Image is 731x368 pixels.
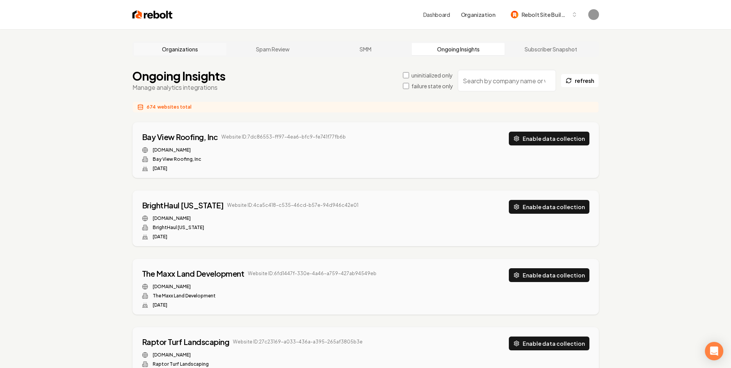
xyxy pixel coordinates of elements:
a: Subscriber Snapshot [505,43,597,55]
a: Dashboard [423,11,450,18]
div: Open Intercom Messenger [705,342,723,360]
a: Organizations [134,43,227,55]
a: The Maxx Land Development [142,268,244,279]
span: 674 [147,104,156,110]
a: Spam Review [226,43,319,55]
a: Ongoing Insights [412,43,505,55]
h1: Ongoing Insights [132,69,226,83]
button: Open user button [588,9,599,20]
img: Rebolt Logo [132,9,173,20]
label: failure state only [411,82,453,90]
img: Sagar Soni [588,9,599,20]
img: Rebolt Site Builder [511,11,518,18]
span: Website ID: 7dc86553-ff97-4ea6-bfc9-fe741f77fb6b [221,134,346,140]
a: BrightHaul [US_STATE] [142,200,224,211]
span: Rebolt Site Builder [521,11,568,19]
a: [DOMAIN_NAME] [153,352,191,358]
button: Enable data collection [509,132,589,145]
a: [DOMAIN_NAME] [153,284,191,290]
label: uninitialized only [411,71,453,79]
a: [DOMAIN_NAME] [153,215,191,221]
span: Website ID: 6fd1447f-330e-4a46-a759-427ab94549eb [248,271,376,277]
a: [DOMAIN_NAME] [153,147,191,153]
a: Raptor Turf Landscaping [142,337,229,347]
button: Enable data collection [509,337,589,350]
div: Website [142,352,363,358]
p: Manage analytics integrations [132,83,226,92]
button: Enable data collection [509,200,589,214]
button: Enable data collection [509,268,589,282]
div: Website [142,215,359,221]
span: Website ID: 4ca5c418-c535-46cd-b57e-94d946c42e01 [227,202,358,208]
button: refresh [561,74,599,87]
a: SMM [319,43,412,55]
span: Website ID: 27c23169-a033-436a-a395-265af3805b3e [233,339,363,345]
button: Organization [456,8,500,21]
a: Bay View Roofing, Inc [142,132,218,142]
span: websites total [157,104,191,110]
div: Website [142,284,377,290]
input: Search by company name or website ID [458,70,556,91]
div: Website [142,147,346,153]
